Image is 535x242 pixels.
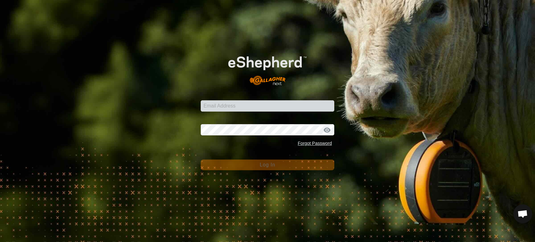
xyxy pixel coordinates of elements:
[201,160,335,170] button: Log In
[214,45,321,91] img: E-shepherd Logo
[513,204,532,223] div: Open chat
[201,100,335,112] input: Email Address
[260,162,275,167] span: Log In
[298,141,332,146] a: Forgot Password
